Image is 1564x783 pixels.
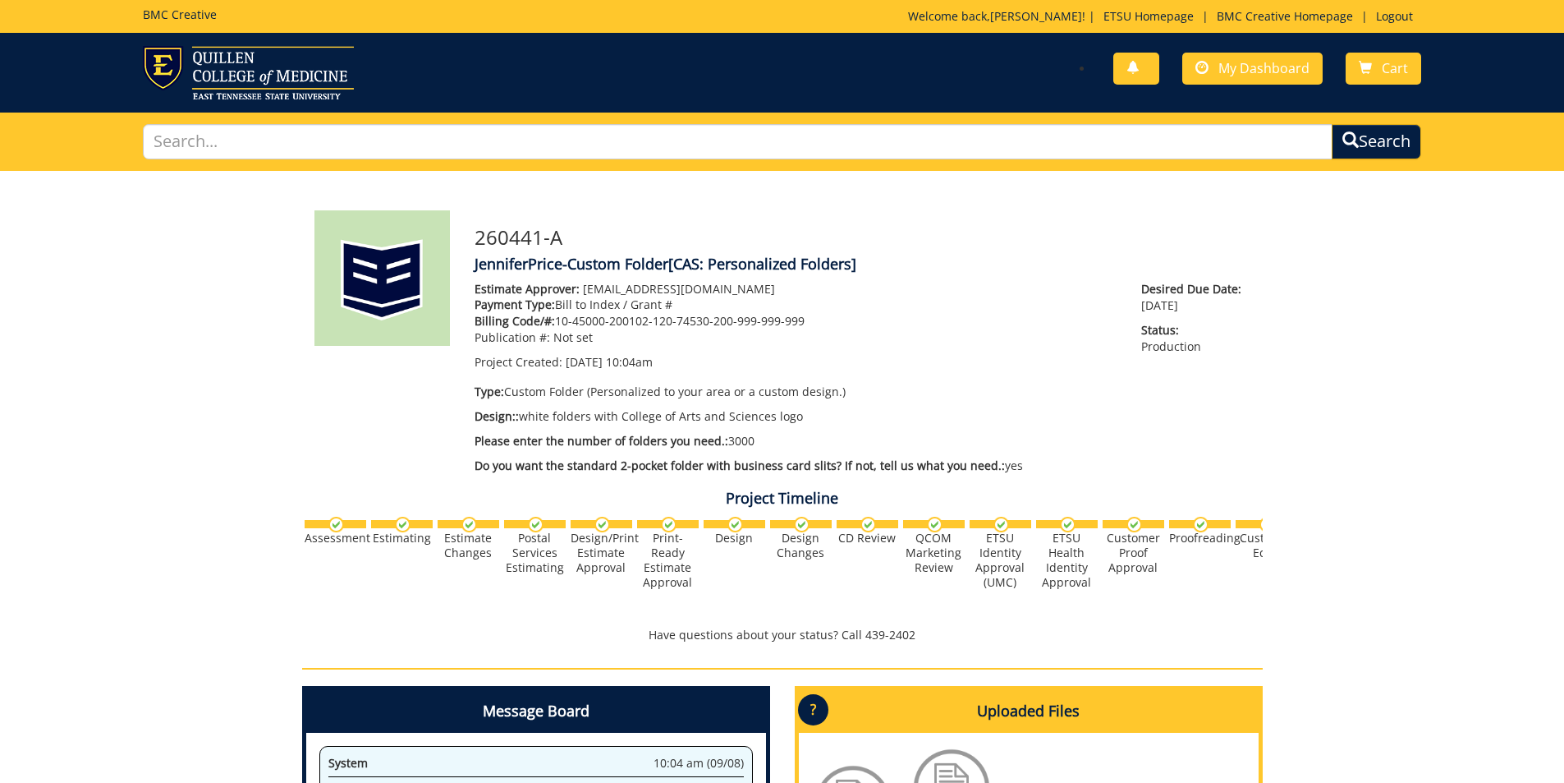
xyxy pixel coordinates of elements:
[371,531,433,546] div: Estimating
[1141,281,1250,297] span: Desired Due Date:
[475,297,555,312] span: Payment Type:
[1236,531,1297,560] div: Customer Edits
[903,531,965,575] div: QCOM Marketing Review
[302,627,1263,643] p: Have questions about your status? Call 439-2402
[328,755,368,771] span: System
[970,531,1031,590] div: ETSU Identity Approval (UMC)
[475,433,1117,449] p: 3000
[1332,124,1421,159] button: Search
[668,254,856,274] span: [CAS: Personalized Folders]
[1382,59,1408,77] span: Cart
[1368,8,1421,24] a: Logout
[302,491,1263,507] h4: Project Timeline
[475,313,555,329] span: Billing Code/#:
[306,690,766,733] h4: Message Board
[475,408,519,424] span: Design::
[143,46,354,99] img: ETSU logo
[1036,531,1098,590] div: ETSU Health Identity Approval
[475,297,1117,313] p: Bill to Index / Grant #
[1169,531,1231,546] div: Proofreading
[837,531,898,546] div: CD Review
[908,8,1421,25] p: Welcome back, ! | | |
[475,313,1117,329] p: 10-45000-200102-120-74530-200-999-999-999
[990,8,1082,24] a: [PERSON_NAME]
[475,384,504,399] span: Type:
[475,433,728,449] span: Please enter the number of folders you need.:
[475,281,580,297] span: Estimate Approver:
[571,531,632,575] div: Design/Print Estimate Approval
[637,531,699,590] div: Print-Ready Estimate Approval
[1259,517,1275,532] img: checkmark
[770,531,832,560] div: Design Changes
[504,531,566,575] div: Postal Services Estimating
[1095,8,1202,24] a: ETSU Homepage
[1193,517,1209,532] img: checkmark
[328,517,344,532] img: checkmark
[1141,322,1250,355] p: Production
[395,517,410,532] img: checkmark
[143,124,1333,159] input: Search...
[475,354,562,370] span: Project Created:
[475,329,550,345] span: Publication #:
[566,354,653,370] span: [DATE] 10:04am
[475,458,1117,474] p: yes
[143,8,217,21] h5: BMC Creative
[993,517,1009,532] img: checkmark
[799,690,1259,733] h4: Uploaded Files
[1209,8,1361,24] a: BMC Creative Homepage
[1218,59,1309,77] span: My Dashboard
[654,755,744,771] span: 10:04 am (09/08)
[475,227,1250,248] h3: 260441-A
[475,408,1117,425] p: white folders with College of Arts and Sciences logo
[528,517,544,532] img: checkmark
[1141,281,1250,314] p: [DATE]
[704,531,765,546] div: Design
[438,531,499,560] div: Estimate Changes
[794,517,810,532] img: checkmark
[1182,53,1323,85] a: My Dashboard
[314,210,450,346] img: Product featured image
[798,694,828,725] p: ?
[305,531,366,546] div: Assessment
[475,281,1117,297] p: [EMAIL_ADDRESS][DOMAIN_NAME]
[475,458,1005,473] span: Do you want the standard 2-pocket folder with business card slits? If not, tell us what you need.:
[475,256,1250,273] h4: JenniferPrice-Custom Folder
[927,517,943,532] img: checkmark
[1141,322,1250,339] span: Status:
[1346,53,1421,85] a: Cart
[1103,531,1164,575] div: Customer Proof Approval
[860,517,876,532] img: checkmark
[594,517,610,532] img: checkmark
[727,517,743,532] img: checkmark
[661,517,677,532] img: checkmark
[1060,517,1076,532] img: checkmark
[1126,517,1142,532] img: checkmark
[461,517,477,532] img: checkmark
[553,329,593,345] span: Not set
[475,384,1117,400] p: Custom Folder (Personalized to your area or a custom design.)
